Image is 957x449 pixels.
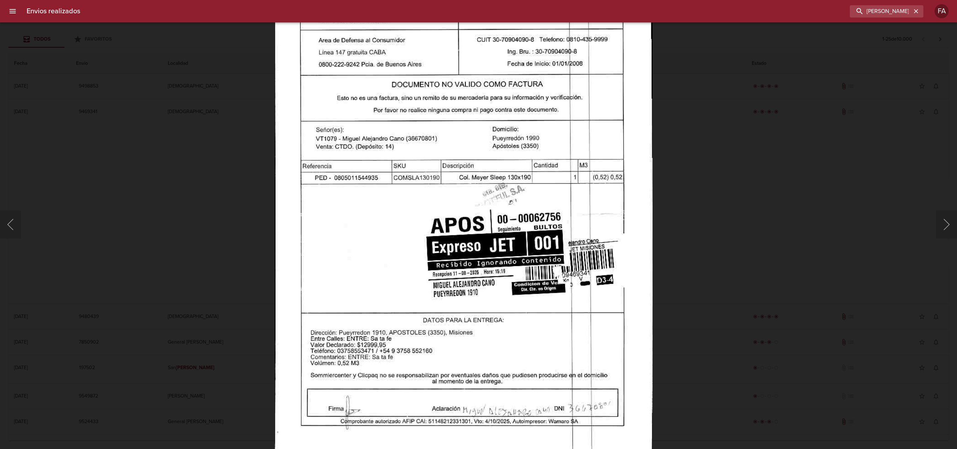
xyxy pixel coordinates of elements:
[935,4,949,18] div: FA
[27,6,80,17] h6: Envios realizados
[936,210,957,239] button: Siguiente
[4,3,21,20] button: menu
[850,5,911,18] input: buscar
[935,4,949,18] div: Abrir información de usuario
